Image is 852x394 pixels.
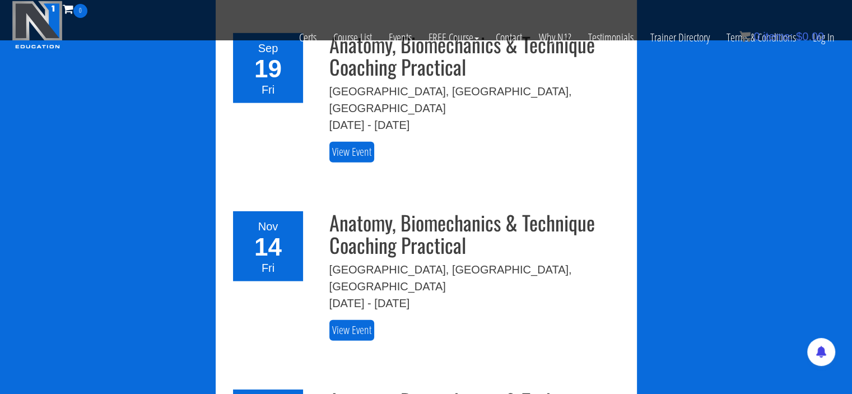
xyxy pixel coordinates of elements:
[329,261,628,295] div: [GEOGRAPHIC_DATA], [GEOGRAPHIC_DATA], [GEOGRAPHIC_DATA]
[329,142,374,163] a: View Event
[530,18,580,57] a: Why N1?
[380,18,420,57] a: Events
[73,4,87,18] span: 0
[763,30,793,43] span: items:
[12,1,63,51] img: n1-education
[753,30,760,43] span: 0
[240,235,296,259] div: 14
[63,1,87,16] a: 0
[329,33,628,77] h3: Anatomy, Biomechanics & Technique Coaching Practical
[240,259,296,276] div: Fri
[329,295,628,312] div: [DATE] - [DATE]
[642,18,718,57] a: Trainer Directory
[329,320,374,341] a: View Event
[739,31,751,42] img: icon11.png
[329,83,628,117] div: [GEOGRAPHIC_DATA], [GEOGRAPHIC_DATA], [GEOGRAPHIC_DATA]
[240,81,296,98] div: Fri
[796,30,824,43] bdi: 0.00
[487,18,530,57] a: Contact
[739,30,824,43] a: 0 items: $0.00
[329,117,628,133] div: [DATE] - [DATE]
[718,18,804,57] a: Terms & Conditions
[325,18,380,57] a: Course List
[580,18,642,57] a: Testimonials
[796,30,802,43] span: $
[291,18,325,57] a: Certs
[804,18,843,57] a: Log In
[329,211,628,256] h3: Anatomy, Biomechanics & Technique Coaching Practical
[240,57,296,81] div: 19
[240,218,296,235] div: Nov
[420,18,487,57] a: FREE Course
